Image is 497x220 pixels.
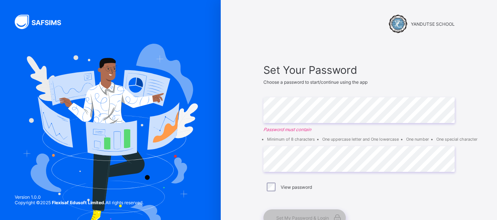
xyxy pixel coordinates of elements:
[15,200,143,205] span: Copyright © 2025 All rights reserved.
[263,79,368,85] span: Choose a password to start/continue using the app
[52,200,106,205] strong: Flexisaf Edusoft Limited.
[406,137,429,142] li: One number
[263,127,455,132] em: Password must contain
[263,64,455,76] span: Set Your Password
[436,137,478,142] li: One special character
[281,184,312,190] label: View password
[15,15,70,29] img: SAFSIMS Logo
[389,15,407,33] img: YANDUTSE SCHOOL
[411,21,455,27] span: YANDUTSE SCHOOL
[267,137,315,142] li: Minimum of 8 characters
[322,137,399,142] li: One uppercase letter and One lowercase
[15,194,143,200] span: Version 1.0.0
